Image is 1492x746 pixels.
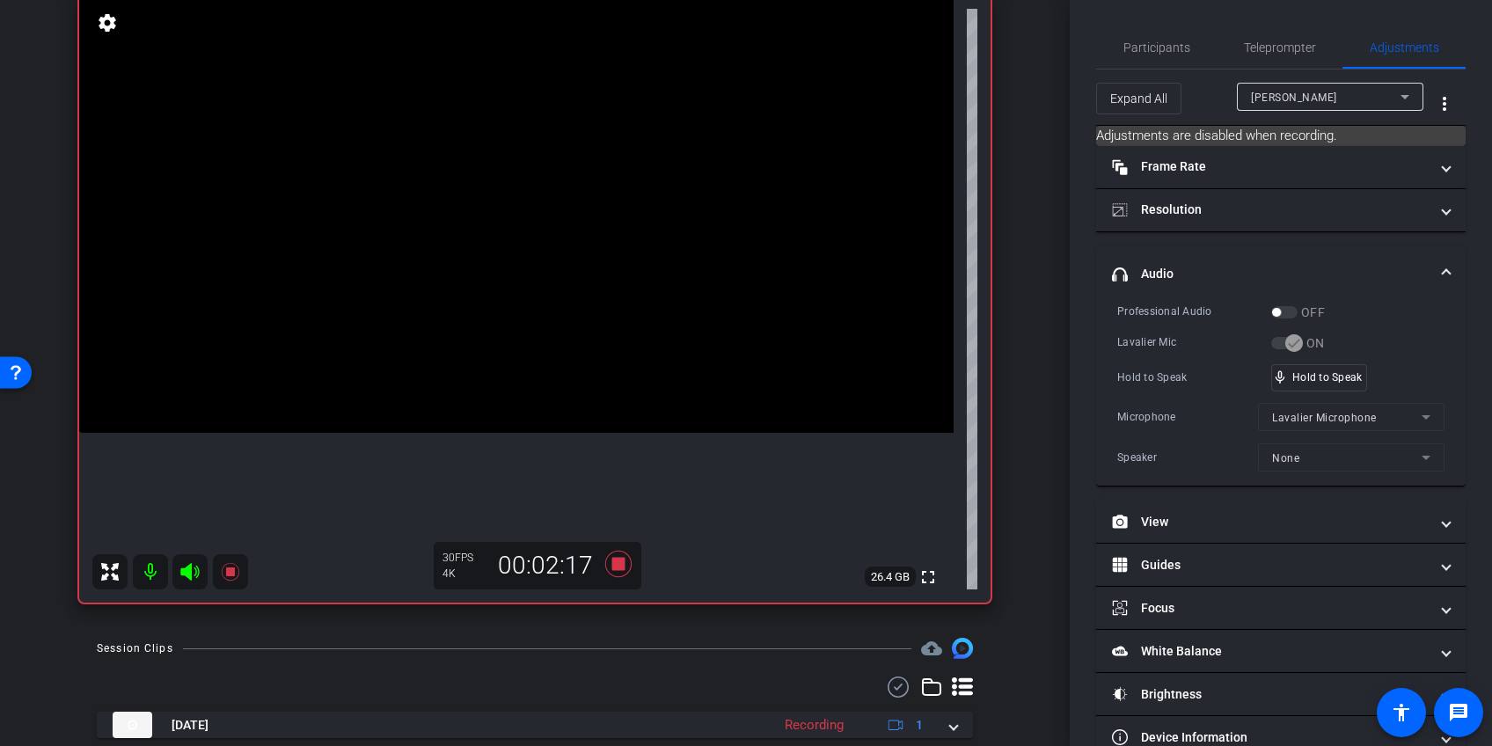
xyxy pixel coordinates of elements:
[97,640,173,657] div: Session Clips
[1244,41,1316,54] span: Teleprompter
[1117,449,1258,466] div: Speaker
[776,715,852,735] div: Recording
[1096,587,1466,629] mat-expansion-panel-header: Focus
[1370,41,1439,54] span: Adjustments
[1112,599,1429,618] mat-panel-title: Focus
[1096,126,1466,146] mat-card: Adjustments are disabled when recording.
[1117,408,1258,426] div: Microphone
[1096,544,1466,586] mat-expansion-panel-header: Guides
[1096,146,1466,188] mat-expansion-panel-header: Frame Rate
[1112,201,1429,219] mat-panel-title: Resolution
[113,712,152,738] img: thumb-nail
[95,12,120,33] mat-icon: settings
[921,638,942,659] mat-icon: cloud_upload
[1448,702,1469,723] mat-icon: message
[442,551,486,565] div: 30
[1123,41,1190,54] span: Participants
[455,552,473,564] span: FPS
[921,638,942,659] span: Destinations for your clips
[1303,334,1325,352] label: ON
[1112,685,1429,704] mat-panel-title: Brightness
[1112,513,1429,531] mat-panel-title: View
[1117,333,1271,351] div: Lavalier Mic
[486,551,604,581] div: 00:02:17
[1117,369,1271,386] div: Hold to Speak
[1112,556,1429,574] mat-panel-title: Guides
[1272,369,1288,385] span: mic_none
[1251,91,1337,104] span: [PERSON_NAME]
[1112,265,1429,283] mat-panel-title: Audio
[172,716,208,735] span: [DATE]
[952,638,973,659] img: Session clips
[442,567,486,581] div: 4K
[865,567,916,588] span: 26.4 GB
[1096,189,1466,231] mat-expansion-panel-header: Resolution
[1292,371,1362,384] span: Hold to Speak
[1096,83,1181,114] button: Expand All
[1112,642,1429,661] mat-panel-title: White Balance
[916,716,923,735] span: 1
[1298,304,1325,321] label: OFF
[1117,303,1271,320] div: Professional Audio
[1096,630,1466,672] mat-expansion-panel-header: White Balance
[1096,246,1466,303] mat-expansion-panel-header: Audio
[1112,157,1429,176] mat-panel-title: Frame Rate
[97,712,973,738] mat-expansion-panel-header: thumb-nail[DATE]Recording1
[1096,673,1466,715] mat-expansion-panel-header: Brightness
[1434,93,1455,114] mat-icon: more_vert
[1423,83,1466,125] button: More Options for Adjustments Panel
[1096,303,1466,486] div: Audio
[918,567,939,588] mat-icon: fullscreen
[1110,82,1167,115] span: Expand All
[1391,702,1412,723] mat-icon: accessibility
[1096,501,1466,543] mat-expansion-panel-header: View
